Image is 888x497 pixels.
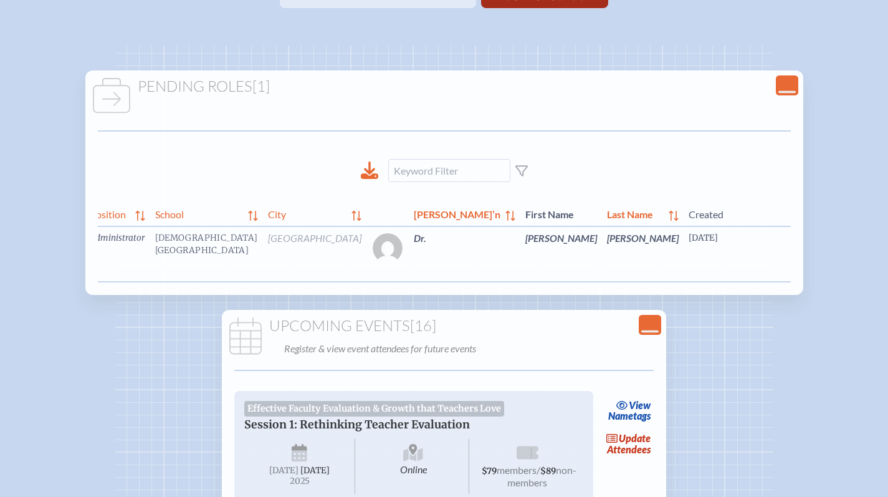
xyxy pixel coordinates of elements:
td: [PERSON_NAME] [602,226,684,282]
span: non-members [507,464,576,488]
img: Gravatar [373,233,403,263]
span: / [537,464,540,476]
td: [GEOGRAPHIC_DATA] [263,226,366,282]
span: Position [90,206,130,221]
span: First Name [525,206,597,221]
a: updateAttendees [603,430,654,458]
a: viewNametags [605,396,654,425]
td: [DEMOGRAPHIC_DATA][GEOGRAPHIC_DATA] [150,226,263,282]
span: [16] [410,316,436,335]
td: [PERSON_NAME] [520,226,602,282]
span: $79 [482,466,497,476]
span: update [619,432,651,444]
h1: Pending Roles [90,78,798,95]
span: [1] [252,77,270,95]
span: members [497,464,537,476]
h1: Upcoming Events [227,317,662,335]
div: Download to CSV [361,162,378,180]
span: $89 [540,466,556,476]
input: Keyword Filter [388,159,510,182]
span: [DATE] [300,465,330,476]
td: Administrator [85,226,150,282]
span: view [629,399,651,411]
span: 2025 [254,476,345,486]
span: Created [689,206,828,221]
span: City [268,206,346,221]
p: Register & view event attendees for future events [284,340,659,357]
span: Last Name [607,206,664,221]
span: Dr. [414,232,426,244]
td: [DATE] [684,226,833,282]
span: Effective Faculty Evaluation & Growth that Teachers Love [244,401,505,416]
span: [DATE] [269,465,298,476]
span: School [155,206,243,221]
span: Session 1: Rethinking Teacher Evaluation [244,418,470,432]
span: Online [358,439,469,494]
span: [PERSON_NAME]’n [414,206,500,221]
